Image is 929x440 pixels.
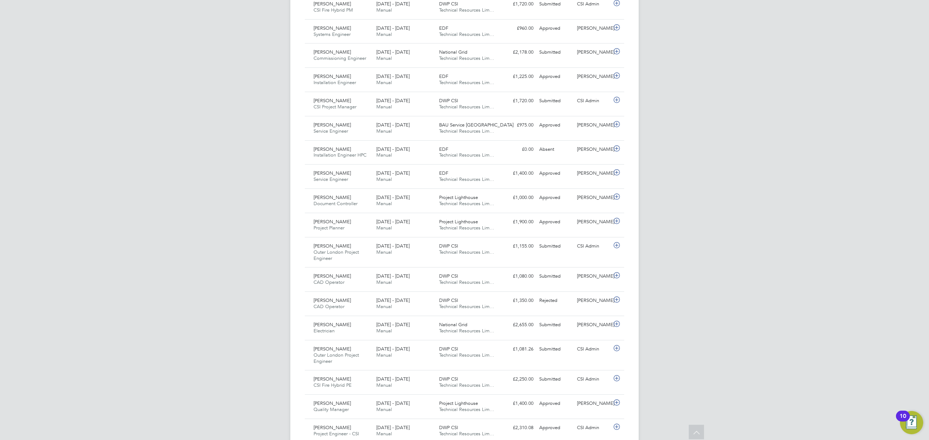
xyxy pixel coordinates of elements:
[499,71,536,83] div: £1,225.00
[499,144,536,155] div: £0.00
[439,25,448,31] span: EDF
[536,71,574,83] div: Approved
[314,194,351,200] span: [PERSON_NAME]
[499,167,536,179] div: £1,400.00
[314,225,344,231] span: Project Planner
[439,7,494,13] span: Technical Resources Lim…
[439,273,458,279] span: DWP CSI
[314,7,353,13] span: CSI Fire Hybrid PM
[376,200,392,207] span: Manual
[439,200,494,207] span: Technical Resources Lim…
[439,104,494,110] span: Technical Resources Lim…
[439,431,494,437] span: Technical Resources Lim…
[376,97,410,104] span: [DATE] - [DATE]
[376,176,392,182] span: Manual
[376,297,410,303] span: [DATE] - [DATE]
[439,279,494,285] span: Technical Resources Lim…
[376,406,392,412] span: Manual
[439,176,494,182] span: Technical Resources Lim…
[439,152,494,158] span: Technical Resources Lim…
[376,219,410,225] span: [DATE] - [DATE]
[314,219,351,225] span: [PERSON_NAME]
[439,122,513,128] span: BAU Service [GEOGRAPHIC_DATA]
[376,73,410,79] span: [DATE] - [DATE]
[574,71,612,83] div: [PERSON_NAME]
[536,167,574,179] div: Approved
[439,328,494,334] span: Technical Resources Lim…
[376,49,410,55] span: [DATE] - [DATE]
[574,422,612,434] div: CSI Admin
[536,319,574,331] div: Submitted
[536,119,574,131] div: Approved
[574,192,612,204] div: [PERSON_NAME]
[376,431,392,437] span: Manual
[439,79,494,86] span: Technical Resources Lim…
[314,431,359,437] span: Project Engineer - CSI
[536,240,574,252] div: Submitted
[314,104,356,110] span: CSI Project Manager
[499,192,536,204] div: £1,000.00
[439,243,458,249] span: DWP CSI
[499,319,536,331] div: £2,655.00
[900,416,906,426] div: 10
[314,321,351,328] span: [PERSON_NAME]
[574,295,612,307] div: [PERSON_NAME]
[314,49,351,55] span: [PERSON_NAME]
[376,321,410,328] span: [DATE] - [DATE]
[439,1,458,7] span: DWP CSI
[574,398,612,410] div: [PERSON_NAME]
[574,46,612,58] div: [PERSON_NAME]
[499,95,536,107] div: £1,720.00
[376,279,392,285] span: Manual
[536,144,574,155] div: Absent
[439,376,458,382] span: DWP CSI
[439,346,458,352] span: DWP CSI
[439,352,494,358] span: Technical Resources Lim…
[536,46,574,58] div: Submitted
[314,382,352,388] span: CSI Fire Hybrid PE
[439,321,467,328] span: National Grid
[376,122,410,128] span: [DATE] - [DATE]
[574,95,612,107] div: CSI Admin
[314,25,351,31] span: [PERSON_NAME]
[314,406,349,412] span: Quality Manager
[376,243,410,249] span: [DATE] - [DATE]
[376,382,392,388] span: Manual
[499,295,536,307] div: £1,350.00
[314,128,348,134] span: Service Engineer
[376,146,410,152] span: [DATE] - [DATE]
[376,104,392,110] span: Manual
[314,146,351,152] span: [PERSON_NAME]
[376,376,410,382] span: [DATE] - [DATE]
[439,73,448,79] span: EDF
[314,31,351,37] span: Systems Engineer
[314,243,351,249] span: [PERSON_NAME]
[499,216,536,228] div: £1,900.00
[314,55,366,61] span: Commissioning Engineer
[376,249,392,255] span: Manual
[376,352,392,358] span: Manual
[376,25,410,31] span: [DATE] - [DATE]
[439,400,478,406] span: Project Lighthouse
[439,225,494,231] span: Technical Resources Lim…
[574,270,612,282] div: [PERSON_NAME]
[439,424,458,431] span: DWP CSI
[376,128,392,134] span: Manual
[314,176,348,182] span: Service Engineer
[376,400,410,406] span: [DATE] - [DATE]
[314,424,351,431] span: [PERSON_NAME]
[536,422,574,434] div: Approved
[536,95,574,107] div: Submitted
[574,319,612,331] div: [PERSON_NAME]
[376,79,392,86] span: Manual
[439,128,494,134] span: Technical Resources Lim…
[314,249,359,261] span: Outer London Project Engineer
[536,398,574,410] div: Approved
[536,216,574,228] div: Approved
[439,382,494,388] span: Technical Resources Lim…
[536,22,574,34] div: Approved
[376,1,410,7] span: [DATE] - [DATE]
[900,411,923,434] button: Open Resource Center, 10 new notifications
[314,200,357,207] span: Document Controller
[376,194,410,200] span: [DATE] - [DATE]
